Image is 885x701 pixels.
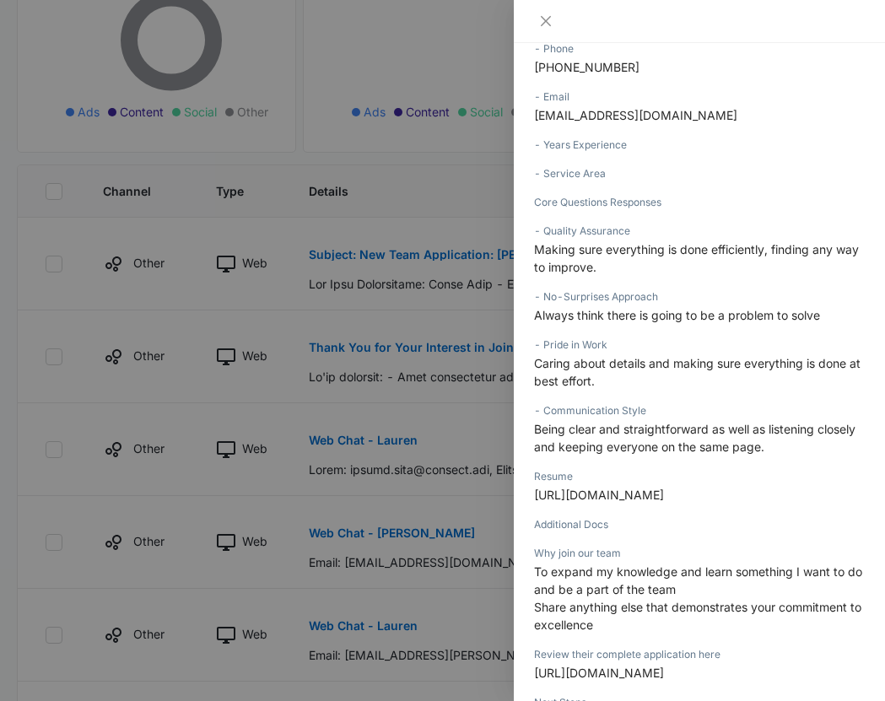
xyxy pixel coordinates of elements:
div: v 4.0.25 [47,27,83,40]
div: - Quality Assurance [534,224,865,239]
div: - Email [534,89,865,105]
img: website_grey.svg [27,44,40,57]
span: Caring about details and making sure everything is done at best effort. [534,356,861,388]
span: Making sure everything is done efficiently, finding any way to improve. [534,242,859,274]
div: - Pride in Work [534,337,865,353]
div: Keywords by Traffic [186,100,284,111]
div: Why join our team [534,546,865,561]
img: tab_keywords_by_traffic_grey.svg [168,98,181,111]
div: Domain: [DOMAIN_NAME] [44,44,186,57]
img: logo_orange.svg [27,27,40,40]
div: - Communication Style [534,403,865,418]
span: [PHONE_NUMBER] [534,60,639,74]
span: [URL][DOMAIN_NAME] [534,666,664,680]
div: - Phone [534,41,865,57]
span: To expand my knowledge and learn something I want to do and be a part of the team [534,564,862,596]
span: [EMAIL_ADDRESS][DOMAIN_NAME] [534,108,737,122]
span: [URL][DOMAIN_NAME] [534,488,664,502]
div: Core Questions Responses [534,195,865,210]
div: Resume [534,469,865,484]
span: Always think there is going to be a problem to solve [534,308,820,322]
span: Share anything else that demonstrates your commitment to excellence [534,600,861,632]
div: Additional Docs [534,517,865,532]
img: tab_domain_overview_orange.svg [46,98,59,111]
div: Review their complete application here [534,647,865,662]
span: close [539,14,553,28]
div: - Service Area [534,166,865,181]
div: - Years Experience [534,138,865,153]
div: - No-Surprises Approach [534,289,865,305]
span: Being clear and straightforward as well as listening closely and keeping everyone on the same page. [534,422,855,454]
button: Close [534,13,558,29]
div: Domain Overview [64,100,151,111]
